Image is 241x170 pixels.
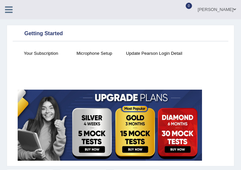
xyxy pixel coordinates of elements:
div: Getting Started [14,29,227,39]
h4: Update Pearson Login Detail [124,50,184,57]
img: small5.jpg [18,90,202,161]
span: 0 [186,3,192,9]
h4: Microphone Setup [71,50,118,57]
h4: Your Subscription [18,50,64,57]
